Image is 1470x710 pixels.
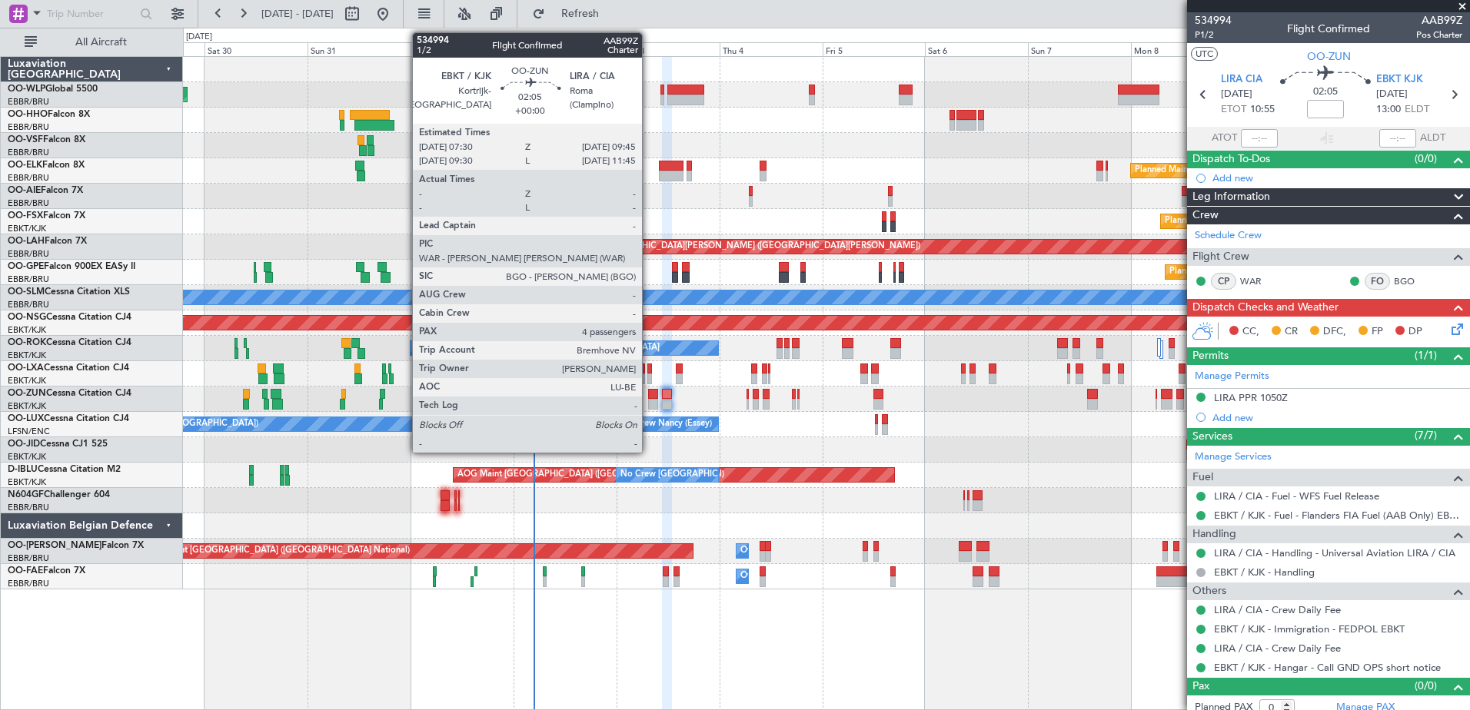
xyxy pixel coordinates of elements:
div: Fri 5 [823,42,926,56]
span: Pos Charter [1416,28,1462,41]
input: --:-- [1241,129,1278,148]
a: OO-FAEFalcon 7X [8,566,85,576]
a: EBKT/KJK [8,476,46,488]
span: CC, [1242,324,1259,340]
span: ALDT [1420,131,1445,146]
div: Mon 8 [1131,42,1234,56]
span: OO-SLM [8,287,45,297]
div: FO [1365,273,1390,290]
div: LIRA PPR 1050Z [1214,391,1288,404]
a: OO-FSXFalcon 7X [8,211,85,221]
a: BGO [1394,274,1428,288]
a: OO-NSGCessna Citation CJ4 [8,313,131,322]
a: EBBR/BRU [8,121,49,133]
span: DFC, [1323,324,1346,340]
a: EBBR/BRU [8,197,49,209]
span: P1/2 [1195,28,1232,41]
span: Dispatch To-Dos [1192,151,1270,168]
span: 534994 [1195,12,1232,28]
a: EBKT/KJK [8,324,46,336]
div: Add new [1212,411,1462,424]
div: Sun 7 [1028,42,1131,56]
a: OO-ELKFalcon 8X [8,161,85,170]
span: FP [1372,324,1383,340]
div: CP [1211,273,1236,290]
a: LIRA / CIA - Crew Daily Fee [1214,642,1341,655]
span: D-IBLU [8,465,38,474]
span: Others [1192,582,1226,600]
div: Planned Maint Kortrijk-[GEOGRAPHIC_DATA] [1135,159,1314,182]
a: OO-LAHFalcon 7X [8,237,87,246]
button: UTC [1191,47,1218,61]
div: AOG Maint [GEOGRAPHIC_DATA] ([GEOGRAPHIC_DATA] National) [457,463,724,486]
a: EBKT/KJK [8,375,46,387]
a: EBKT / KJK - Handling [1214,566,1315,579]
span: OO-LUX [8,414,44,423]
span: OO-GPE [8,262,44,271]
span: Leg Information [1192,188,1270,206]
a: N604GFChallenger 604 [8,490,110,499]
div: Owner Melsbroek Air Base [740,539,845,562]
span: 13:00 [1376,102,1401,118]
span: OO-FSX [8,211,43,221]
a: LIRA / CIA - Crew Daily Fee [1214,603,1341,616]
span: Handling [1192,526,1236,543]
span: DP [1408,324,1422,340]
a: EBKT/KJK [8,350,46,361]
a: EBKT / KJK - Immigration - FEDPOL EBKT [1214,622,1405,635]
a: OO-ROKCessna Citation CJ4 [8,338,131,347]
a: Schedule Crew [1195,228,1262,244]
span: OO-HHO [8,110,48,119]
span: Flight Crew [1192,248,1249,266]
span: [DATE] [1221,87,1252,102]
div: Sun 31 [308,42,411,56]
a: EBBR/BRU [8,274,49,285]
span: OO-ROK [8,338,46,347]
span: OO-ELK [8,161,42,170]
div: Thu 4 [720,42,823,56]
a: OO-AIEFalcon 7X [8,186,83,195]
a: EBBR/BRU [8,248,49,260]
span: ETOT [1221,102,1246,118]
div: Planned Maint [GEOGRAPHIC_DATA] ([GEOGRAPHIC_DATA] National) [131,539,410,562]
div: Flight Confirmed [1287,21,1370,37]
span: OO-AIE [8,186,41,195]
span: Permits [1192,347,1229,365]
a: EBBR/BRU [8,552,49,564]
a: EBBR/BRU [8,502,49,513]
div: No Crew [GEOGRAPHIC_DATA] ([GEOGRAPHIC_DATA] National) [620,463,878,486]
span: 10:55 [1250,102,1275,118]
a: OO-ZUNCessna Citation CJ4 [8,389,131,398]
a: EBKT/KJK [8,451,46,463]
span: OO-LXA [8,363,44,373]
span: N604GF [8,490,44,499]
span: [DATE] - [DATE] [261,7,334,21]
div: Tue 2 [514,42,617,56]
a: Manage Services [1195,450,1272,465]
span: (1/1) [1415,347,1437,363]
div: Sat 30 [205,42,308,56]
span: Pax [1192,678,1209,695]
a: OO-WLPGlobal 5500 [8,85,98,94]
div: Mon 1 [411,42,514,56]
a: EBKT / KJK - Hangar - Call GND OPS short notice [1214,661,1441,674]
div: Planned Maint [PERSON_NAME]-[GEOGRAPHIC_DATA][PERSON_NAME] ([GEOGRAPHIC_DATA][PERSON_NAME]) [466,235,920,258]
a: WAR [1240,274,1275,288]
span: (7/7) [1415,427,1437,443]
span: Crew [1192,207,1219,224]
a: OO-SLMCessna Citation XLS [8,287,130,297]
div: Owner Melsbroek Air Base [740,565,845,588]
div: Planned Maint [GEOGRAPHIC_DATA] ([GEOGRAPHIC_DATA] National) [1169,260,1448,284]
a: LFSN/ENC [8,426,50,437]
span: OO-LAH [8,237,45,246]
div: [DATE] [186,31,212,44]
a: EBBR/BRU [8,172,49,184]
a: EBBR/BRU [8,578,49,589]
span: Services [1192,428,1232,446]
button: Refresh [525,2,617,26]
a: D-IBLUCessna Citation M2 [8,465,121,474]
span: OO-WLP [8,85,45,94]
div: Add new [1212,171,1462,184]
span: [DATE] [1376,87,1408,102]
a: OO-[PERSON_NAME]Falcon 7X [8,541,144,550]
